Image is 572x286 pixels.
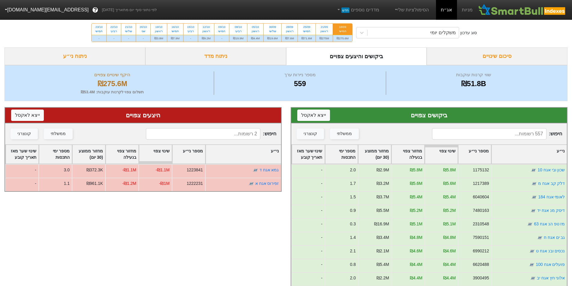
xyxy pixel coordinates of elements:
button: ייצא לאקסל [297,110,330,121]
span: ? [94,6,97,14]
div: 0.9 [350,207,356,214]
div: ₪4.8M [443,234,455,241]
img: SmartBull [477,4,567,16]
div: - [5,178,38,191]
div: Toggle SortBy [106,145,138,164]
span: חיפוש : [146,128,276,140]
div: ראשון [319,29,329,33]
a: דיסק מנ אגח יד [537,208,565,213]
div: 0.8 [350,261,356,268]
a: לאומי אגח 184 [538,194,565,199]
div: ₪5.4M [410,194,422,200]
div: 6620488 [473,261,489,268]
div: מספר ניירות ערך [216,71,384,78]
div: Toggle SortBy [6,145,38,164]
div: 05/10 [251,25,260,29]
img: tase link [530,208,536,214]
img: tase link [529,262,535,268]
div: ₪3.7M [376,194,389,200]
div: חמישי [95,29,103,33]
div: - [291,164,325,178]
div: 1.5 [350,194,356,200]
div: ראשון [154,29,163,33]
div: ₪3.4M [376,234,389,241]
div: ₪4.4M [443,275,455,281]
div: ₪4.4M [410,261,422,268]
div: - [183,35,198,42]
a: מז טפ הנ אגח 63 [534,221,565,226]
div: ראשון [285,29,294,33]
div: ₪19.9M [229,35,247,42]
div: ₪275M [316,35,333,42]
div: ₪5.6M [410,180,422,187]
div: ₪4.6M [443,248,455,254]
div: תשלום צפוי לקרנות עוקבות : ₪53.4M [12,89,212,95]
div: ₪5.1M [410,221,422,227]
div: ₪7.9M [167,35,183,42]
div: חמישי [301,29,312,33]
div: 2.0 [350,167,356,173]
div: ₪961.1K [86,180,103,187]
a: הסימולציות שלי [391,4,431,16]
div: ניתוח מדד [145,47,286,65]
div: ₪3.2M [376,180,389,187]
a: פועלים אגח 100 [536,262,565,267]
div: ממשלתי [51,131,66,137]
div: 0.3 [350,221,356,227]
div: ₪16.9M [374,221,389,227]
div: 3900495 [473,275,489,281]
div: 21/09 [319,25,329,29]
img: tase link [529,248,535,254]
div: 559 [216,78,384,89]
div: ₪372.3K [86,167,103,173]
span: לפי נתוני סוף יום מתאריך [DATE] [102,7,157,13]
div: Toggle SortBy [492,145,567,164]
div: חמישי [337,29,349,33]
div: 1.1 [64,180,70,187]
div: Toggle SortBy [72,145,105,164]
div: ₪4.8M [410,234,422,241]
div: 7590151 [473,234,489,241]
img: tase link [527,221,533,227]
div: - [291,259,325,272]
div: שלישי [267,29,278,33]
div: ₪5.8M [443,167,455,173]
div: -₪1.2M [122,180,136,187]
a: גב ים אגח ח [543,235,565,240]
div: 20/10 [140,25,147,29]
div: ₪5.8M [410,167,422,173]
div: 1217389 [473,180,489,187]
div: רביעי [233,29,244,33]
div: Toggle SortBy [139,145,172,164]
div: היקף שינויים צפויים [12,71,212,78]
div: - [5,164,38,178]
a: דלק קב אגח מ [538,181,565,186]
img: tase link [530,275,536,281]
div: -₪1M [159,180,170,187]
div: רביעי [187,29,194,33]
div: שני [140,29,147,33]
div: 25/09 [301,25,312,29]
div: Toggle SortBy [325,145,358,164]
button: קונצרני [297,128,324,139]
div: ₪5.5M [376,207,389,214]
div: ביקושים צפויים [297,111,561,120]
div: - [291,272,325,286]
div: קונצרני [304,131,317,137]
div: ביקושים והיצעים צפויים [286,47,427,65]
div: - [291,191,325,205]
div: שלישי [125,29,132,33]
a: שכון ובי אגח 10 [537,167,565,172]
div: ₪5.6M [443,180,455,187]
div: Toggle SortBy [425,145,458,164]
div: 30/09 [267,25,278,29]
div: ₪5.4M [443,194,455,200]
input: 2 רשומות... [146,128,260,140]
div: - [291,178,325,191]
div: 2.1 [350,248,356,254]
div: 1175132 [473,167,489,173]
div: ₪275.6M [12,78,212,89]
input: 557 רשומות... [432,128,546,140]
div: - [291,232,325,245]
div: ₪19.6M [264,35,281,42]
